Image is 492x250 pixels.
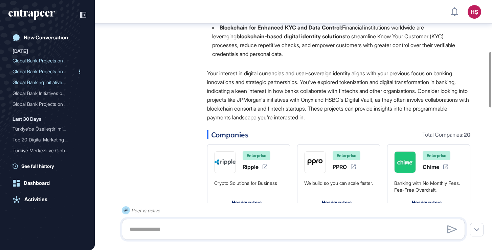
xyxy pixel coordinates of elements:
[215,159,236,165] img: Ripple-logo
[13,134,82,145] div: Top 20 Digital Marketing Solutions Worldwide
[422,132,470,137] div: Total Companies:
[13,145,77,156] div: Türkiye Merkezli ve Globa...
[232,200,262,205] div: Headquarters
[220,24,342,31] strong: Blockchain for Enhanced KYC and Data Control:
[237,33,345,40] strong: blockchain-based digital identity solutions
[207,130,470,139] div: Companies
[13,162,86,170] a: See full history
[24,35,68,41] div: New Conversation
[13,66,77,77] div: Global Bank Projects on D...
[8,31,86,44] a: New Conversation
[243,164,259,170] div: Ripple
[24,180,50,186] div: Dashboard
[13,47,28,55] div: [DATE]
[24,196,47,203] div: Activities
[8,193,86,206] a: Activities
[13,99,77,110] div: Global Bank Projects on T...
[322,200,352,205] div: Headquarters
[8,9,55,20] div: entrapeer-logo
[13,77,77,88] div: Global Banking Initiative...
[13,145,82,156] div: Türkiye Merkezli ve Global Hizmet Veren Ürün Kullanım Analizi Firmaları
[13,88,82,99] div: Global Bank Initiatives on Programmable Payments Using Digital Currencies
[13,123,82,134] div: Türkiye'de Özelleştirilmiş AI Görsel İşleme Çözümleri Geliştiren Şirketler
[207,69,470,122] p: Your interest in digital currencies and user-sovereign identity aligns with your previous focus o...
[412,200,442,205] div: Headquarters
[13,134,77,145] div: Top 20 Digital Marketing ...
[132,206,160,215] div: Peer is active
[333,164,347,170] div: PPRO
[305,152,326,173] img: PPRO-logo
[243,151,270,160] div: Enterprise
[333,151,360,160] div: Enterprise
[21,162,54,170] span: See full history
[8,176,86,190] a: Dashboard
[13,123,77,134] div: Türkiye'de Özelleştirilmi...
[423,151,450,160] div: Enterprise
[395,152,416,173] img: Chime-logo
[304,180,373,187] div: We build so you can scale faster.
[214,180,277,187] div: Crypto Solutions for Business
[13,77,82,88] div: Global Banking Initiatives on User Sovereign Identity and Digital Currency
[423,164,439,170] div: Chime
[13,99,82,110] div: Global Bank Projects on Tokenization and Digital Currencies: Collaborations and Initiatives
[13,66,82,77] div: Global Bank Projects on Digital Currency Interoperability with E-Commerce and Payment Systems
[394,180,463,193] div: Banking with No Monthly Fees. Fee-Free Overdraft.
[13,88,77,99] div: Global Bank Initiatives o...
[468,5,481,19] button: HŞ
[464,131,470,138] b: 20
[207,23,470,58] li: Financial institutions worldwide are leveraging to streamline Know Your Customer (KYC) processes,...
[13,55,77,66] div: Global Bank Projects on M...
[13,115,41,123] div: Last 30 Days
[13,55,82,66] div: Global Bank Projects on Machine-to-Machine Payments Using Digital Currencies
